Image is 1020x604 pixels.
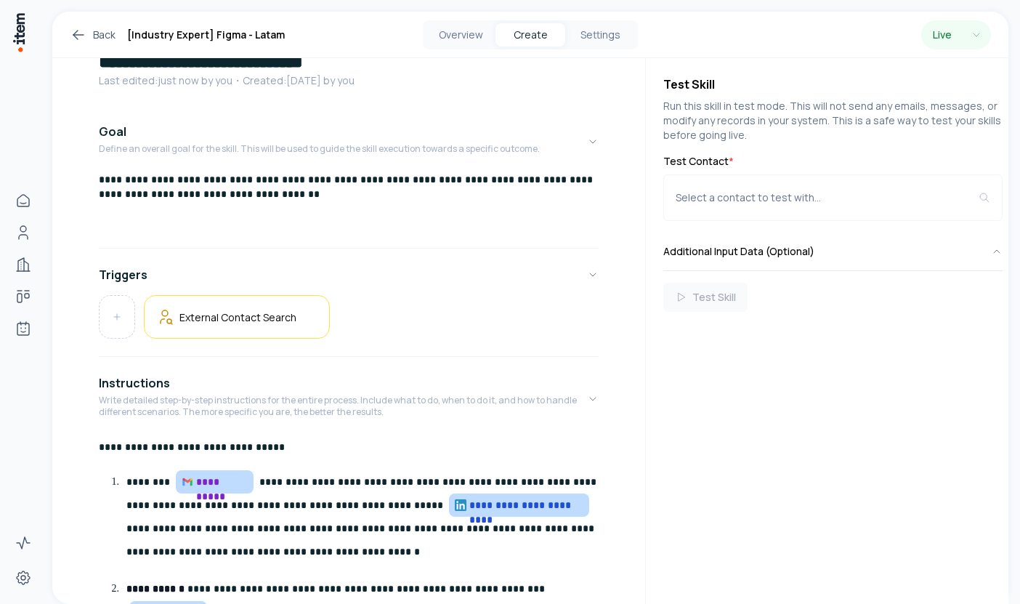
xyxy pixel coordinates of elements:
a: People [9,218,38,247]
button: GoalDefine an overall goal for the skill. This will be used to guide the skill execution towards ... [99,111,599,172]
div: GoalDefine an overall goal for the skill. This will be used to guide the skill execution towards ... [99,172,599,242]
button: Triggers [99,254,599,295]
a: Activity [9,528,38,557]
a: Settings [9,563,38,592]
a: Agents [9,314,38,343]
h4: Triggers [99,266,147,283]
button: InstructionsWrite detailed step-by-step instructions for the entire process. Include what to do, ... [99,363,599,435]
h5: External Contact Search [179,310,296,324]
p: Last edited: just now by you ・Created: [DATE] by you [99,73,599,88]
a: Deals [9,282,38,311]
a: Home [9,186,38,215]
div: Triggers [99,295,599,350]
p: Run this skill in test mode. This will not send any emails, messages, or modify any records in yo... [663,99,1003,142]
p: Define an overall goal for the skill. This will be used to guide the skill execution towards a sp... [99,143,540,155]
a: Companies [9,250,38,279]
h1: [Industry Expert] Figma - Latam [127,26,285,44]
h4: Test Skill [663,76,1003,93]
button: Additional Input Data (Optional) [663,233,1003,270]
h4: Instructions [99,374,170,392]
a: Back [70,26,116,44]
button: Overview [426,23,495,47]
label: Test Contact [663,154,1003,169]
div: Select a contact to test with... [676,190,979,205]
button: Create [495,23,565,47]
h4: Goal [99,123,126,140]
img: Item Brain Logo [12,12,26,53]
p: Write detailed step-by-step instructions for the entire process. Include what to do, when to do i... [99,395,587,418]
button: Settings [565,23,635,47]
